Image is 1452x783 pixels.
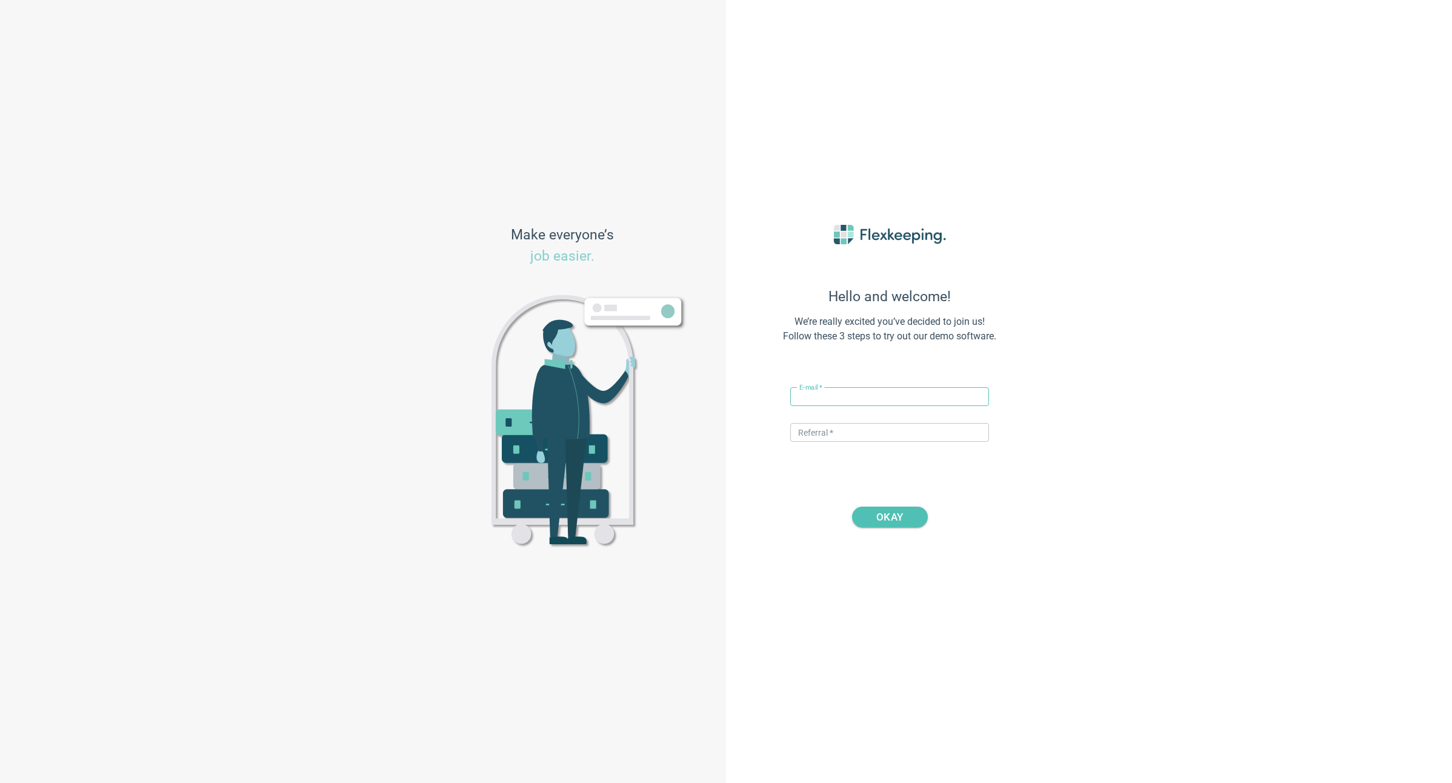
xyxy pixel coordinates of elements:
span: job easier. [530,248,594,264]
span: Make everyone’s [511,225,614,267]
span: Hello and welcome! [756,288,1023,305]
button: OKAY [852,507,928,527]
span: OKAY [876,507,903,527]
span: We’re really excited you’ve decided to join us! Follow these 3 steps to try out our demo software. [756,315,1023,344]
